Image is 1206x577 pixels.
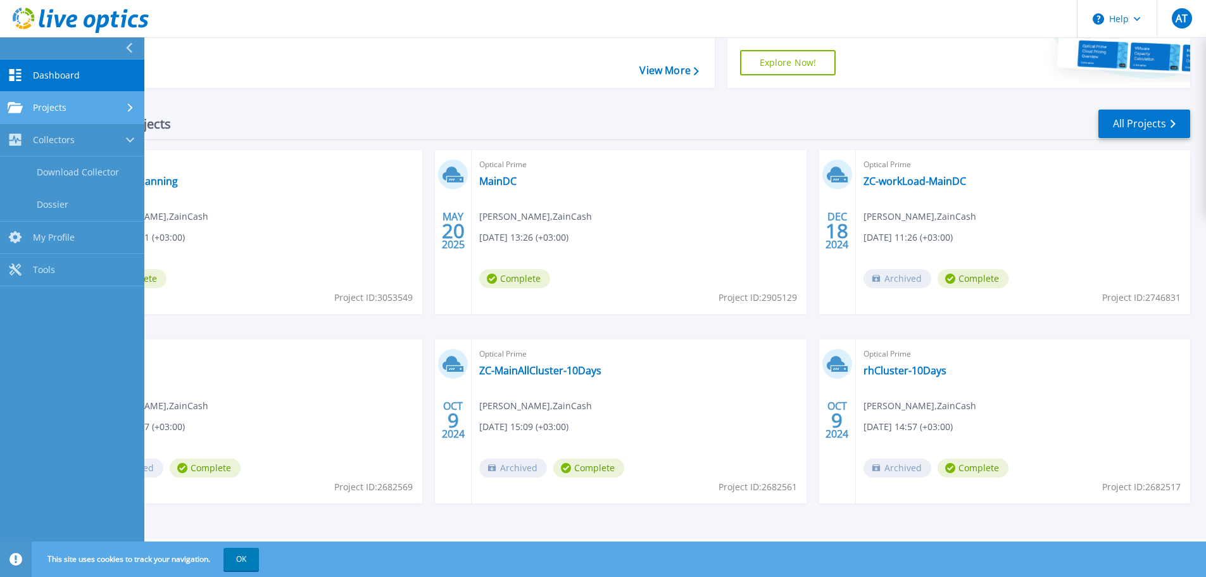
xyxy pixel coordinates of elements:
[825,208,849,254] div: DEC 2024
[96,347,415,361] span: Optical Prime
[479,459,547,478] span: Archived
[1176,13,1188,23] span: AT
[864,420,953,434] span: [DATE] 14:57 (+03:00)
[740,50,836,75] a: Explore Now!
[96,158,415,172] span: Optical Prime
[334,480,413,494] span: Project ID: 2682569
[553,459,624,478] span: Complete
[864,269,931,288] span: Archived
[223,548,259,571] button: OK
[479,231,568,244] span: [DATE] 13:26 (+03:00)
[864,231,953,244] span: [DATE] 11:26 (+03:00)
[33,232,75,243] span: My Profile
[442,225,465,236] span: 20
[448,415,459,426] span: 9
[441,208,465,254] div: MAY 2025
[864,364,946,377] a: rhCluster-10Days
[831,415,843,426] span: 9
[1102,291,1181,305] span: Project ID: 2746831
[864,158,1183,172] span: Optical Prime
[170,459,241,478] span: Complete
[864,399,976,413] span: [PERSON_NAME] , ZainCash
[938,269,1008,288] span: Complete
[479,347,798,361] span: Optical Prime
[479,175,517,187] a: MainDC
[864,459,931,478] span: Archived
[938,459,1008,478] span: Complete
[479,269,550,288] span: Complete
[864,210,976,224] span: [PERSON_NAME] , ZainCash
[825,397,849,443] div: OCT 2024
[334,291,413,305] span: Project ID: 3053549
[33,102,66,113] span: Projects
[33,134,75,146] span: Collectors
[864,175,966,187] a: ZC-workLoad-MainDC
[864,347,1183,361] span: Optical Prime
[96,399,208,413] span: [PERSON_NAME] , ZainCash
[826,225,848,236] span: 18
[479,399,592,413] span: [PERSON_NAME] , ZainCash
[1098,110,1190,138] a: All Projects
[35,548,259,571] span: This site uses cookies to track your navigation.
[96,210,208,224] span: [PERSON_NAME] , ZainCash
[33,264,55,276] span: Tools
[33,70,80,81] span: Dashboard
[1102,480,1181,494] span: Project ID: 2682517
[479,210,592,224] span: [PERSON_NAME] , ZainCash
[479,364,601,377] a: ZC-MainAllCluster-10Days
[479,158,798,172] span: Optical Prime
[639,65,698,77] a: View More
[441,397,465,443] div: OCT 2024
[719,480,797,494] span: Project ID: 2682561
[719,291,797,305] span: Project ID: 2905129
[479,420,568,434] span: [DATE] 15:09 (+03:00)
